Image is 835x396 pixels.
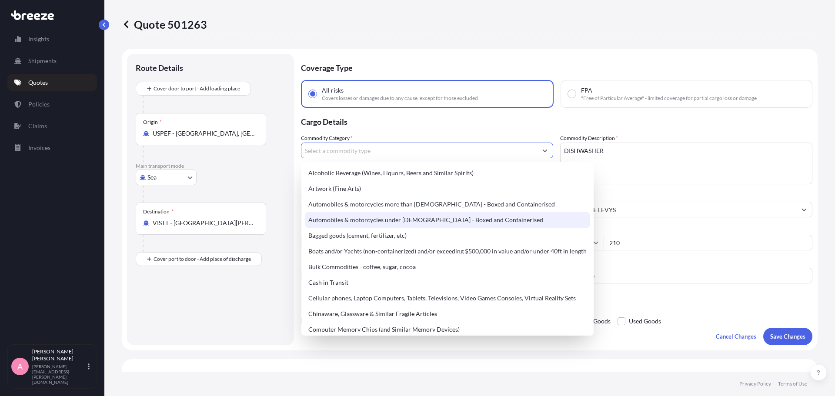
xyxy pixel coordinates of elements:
[136,63,183,73] p: Route Details
[28,57,57,65] p: Shipments
[122,17,207,31] p: Quote 501263
[147,173,157,182] span: Sea
[537,143,553,158] button: Show suggestions
[770,332,805,341] p: Save Changes
[305,165,590,181] div: Alcoholic Beverage (Wines, Liquors, Beers and Similar Spirits)
[322,86,344,95] span: All risks
[305,212,590,228] div: Automobiles & motorcycles under [DEMOGRAPHIC_DATA] - Boxed and Containerised
[301,193,553,200] span: Commodity Value
[581,95,757,102] span: "Free of Particular Average" - limited coverage for partial cargo loss or damage
[305,181,590,196] div: Artwork (Fine Arts)
[28,78,48,87] p: Quotes
[305,322,590,337] div: Computer Memory Chips (and Similar Memory Devices)
[301,143,537,158] input: Select a commodity type
[305,306,590,322] div: Chinaware, Glassware & Similar Fragile Articles
[305,196,590,212] div: Automobiles & motorcycles more than [DEMOGRAPHIC_DATA] - Boxed and Containerised
[796,202,812,217] button: Show suggestions
[778,380,807,387] p: Terms of Use
[305,228,590,243] div: Bagged goods (cement, fertilizer, etc)
[581,86,592,95] span: FPA
[305,290,590,306] div: Cellular phones, Laptop Computers, Tablets, Televisions, Video Games Consoles, Virtual Reality Sets
[560,226,812,233] span: Freight Cost
[301,226,327,235] span: Load Type
[301,259,344,268] label: Booking Reference
[32,348,86,362] p: [PERSON_NAME] [PERSON_NAME]
[301,108,812,134] p: Cargo Details
[28,122,47,130] p: Claims
[154,84,240,93] span: Cover door to port - Add loading place
[28,100,50,109] p: Policies
[322,95,478,102] span: Covers losses or damages due to any cause, except for those excluded
[301,54,812,80] p: Coverage Type
[301,268,553,283] input: Your internal reference
[154,255,251,263] span: Cover port to door - Add place of discharge
[28,35,49,43] p: Insights
[560,268,812,283] input: Enter name
[305,243,590,259] div: Boats and/or Yachts (non-containerized) and/or exceeding $500,000 in value and/or under 40ft in l...
[716,332,756,341] p: Cancel Changes
[629,315,661,328] span: Used Goods
[136,170,197,185] button: Select transport
[305,275,590,290] div: Cash in Transit
[143,119,162,126] div: Origin
[561,202,796,217] input: Full name
[28,143,50,152] p: Invoices
[739,380,771,387] p: Privacy Policy
[604,235,812,250] input: Enter amount
[301,301,812,308] p: Special Conditions
[32,364,86,385] p: [PERSON_NAME][EMAIL_ADDRESS][PERSON_NAME][DOMAIN_NAME]
[136,163,285,170] p: Main transport mode
[153,219,255,227] input: Destination
[153,129,255,138] input: Origin
[560,143,812,184] textarea: DISHWASHER
[17,362,23,371] span: A
[143,208,174,215] div: Destination
[301,134,353,143] label: Commodity Category
[560,134,618,143] label: Commodity Description
[305,259,590,275] div: Bulk Commodities - coffee, sugar, cocoa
